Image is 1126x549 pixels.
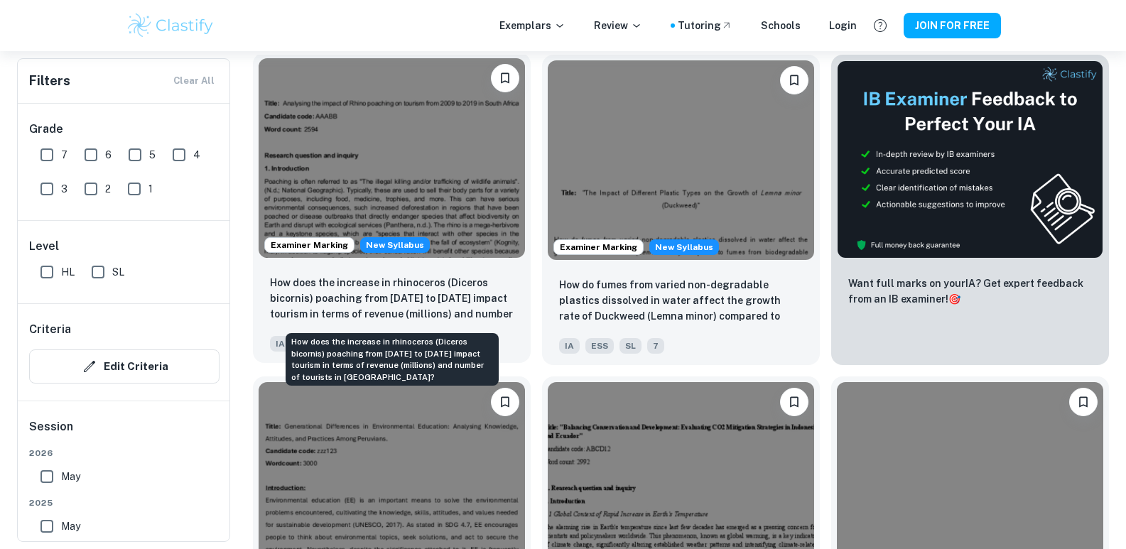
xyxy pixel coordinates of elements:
[29,418,220,447] h6: Session
[837,60,1103,259] img: Thumbnail
[491,64,519,92] button: Please log in to bookmark exemplars
[948,293,960,305] span: 🎯
[360,237,430,253] div: Starting from the May 2026 session, the ESS IA requirements have changed. We created this exempla...
[112,264,124,280] span: SL
[29,349,220,384] button: Edit Criteria
[649,239,719,255] span: New Syllabus
[270,336,291,352] span: IA
[270,275,514,323] p: How does the increase in rhinoceros (Diceros bicornis) poaching from 2011 to 2021 impact tourism ...
[559,338,580,354] span: IA
[61,264,75,280] span: HL
[868,13,892,38] button: Help and Feedback
[29,447,220,460] span: 2026
[148,181,153,197] span: 1
[105,147,112,163] span: 6
[253,55,531,365] a: Examiner MarkingStarting from the May 2026 session, the ESS IA requirements have changed. We crea...
[29,121,220,138] h6: Grade
[829,18,857,33] a: Login
[585,338,614,354] span: ESS
[542,55,820,365] a: Examiner MarkingStarting from the May 2026 session, the ESS IA requirements have changed. We crea...
[61,518,80,534] span: May
[647,338,664,354] span: 7
[1069,388,1098,416] button: Please log in to bookmark exemplars
[594,18,642,33] p: Review
[105,181,111,197] span: 2
[649,239,719,255] div: Starting from the May 2026 session, the ESS IA requirements have changed. We created this exempla...
[126,11,216,40] img: Clastify logo
[848,276,1092,307] p: Want full marks on your IA ? Get expert feedback from an IB examiner!
[548,60,814,260] img: ESS IA example thumbnail: How do fumes from varied non-degradable
[29,71,70,91] h6: Filters
[499,18,565,33] p: Exemplars
[29,321,71,338] h6: Criteria
[286,333,499,386] div: How does the increase in rhinoceros (Diceros bicornis) poaching from [DATE] to [DATE] impact tour...
[360,237,430,253] span: New Syllabus
[559,277,803,325] p: How do fumes from varied non-degradable plastics dissolved in water affect the growth rate of Duc...
[780,388,808,416] button: Please log in to bookmark exemplars
[61,147,67,163] span: 7
[29,496,220,509] span: 2025
[619,338,642,354] span: SL
[678,18,732,33] a: Tutoring
[61,181,67,197] span: 3
[761,18,801,33] a: Schools
[259,58,525,258] img: ESS IA example thumbnail: How does the increase in rhinoceros (Dic
[904,13,1001,38] button: JOIN FOR FREE
[193,147,200,163] span: 4
[149,147,156,163] span: 5
[554,241,643,254] span: Examiner Marking
[491,388,519,416] button: Please log in to bookmark exemplars
[831,55,1109,365] a: ThumbnailWant full marks on yourIA? Get expert feedback from an IB examiner!
[29,238,220,255] h6: Level
[265,239,354,251] span: Examiner Marking
[780,66,808,94] button: Please log in to bookmark exemplars
[61,469,80,484] span: May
